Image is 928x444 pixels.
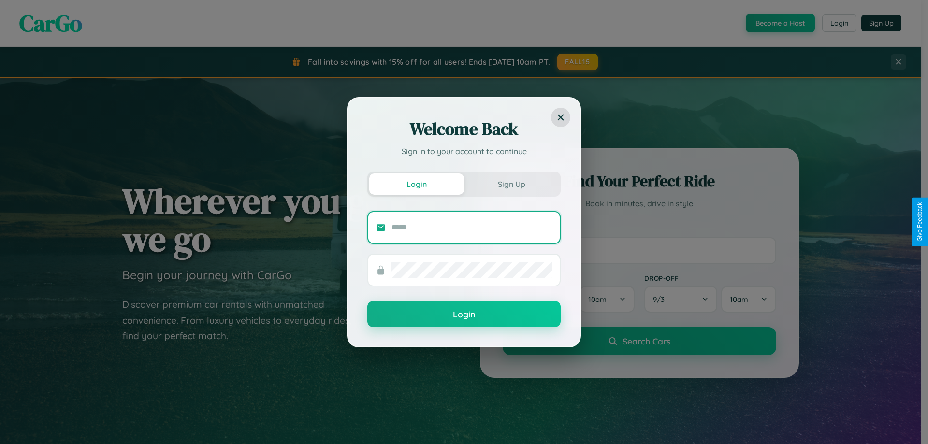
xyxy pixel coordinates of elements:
[464,173,559,195] button: Sign Up
[367,301,561,327] button: Login
[367,145,561,157] p: Sign in to your account to continue
[367,117,561,141] h2: Welcome Back
[916,202,923,242] div: Give Feedback
[369,173,464,195] button: Login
